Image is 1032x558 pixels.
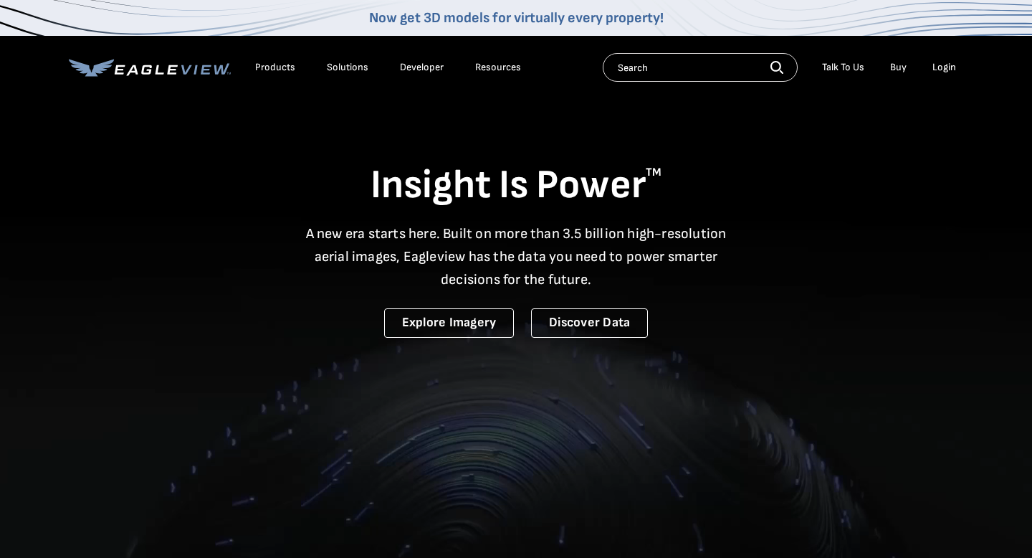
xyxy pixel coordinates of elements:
[255,61,295,74] div: Products
[384,308,515,338] a: Explore Imagery
[646,166,661,179] sup: TM
[932,61,956,74] div: Login
[400,61,444,74] a: Developer
[603,53,798,82] input: Search
[297,222,735,291] p: A new era starts here. Built on more than 3.5 billion high-resolution aerial images, Eagleview ha...
[475,61,521,74] div: Resources
[531,308,648,338] a: Discover Data
[822,61,864,74] div: Talk To Us
[69,161,963,211] h1: Insight Is Power
[327,61,368,74] div: Solutions
[890,61,907,74] a: Buy
[369,9,664,27] a: Now get 3D models for virtually every property!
